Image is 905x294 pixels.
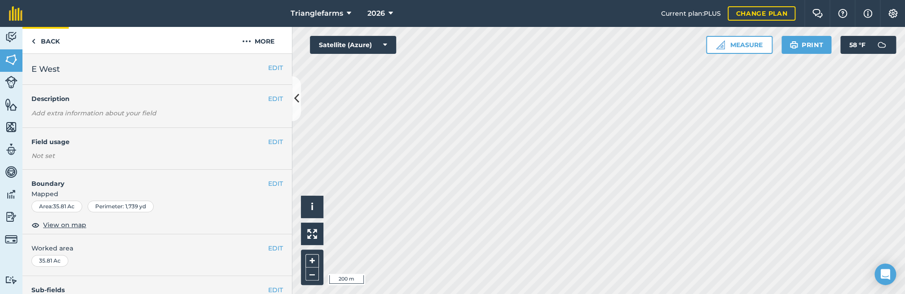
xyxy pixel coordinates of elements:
a: Back [22,27,69,53]
em: Add extra information about your field [31,109,156,117]
img: svg+xml;base64,PHN2ZyB4bWxucz0iaHR0cDovL3d3dy53My5vcmcvMjAwMC9zdmciIHdpZHRoPSI5IiBoZWlnaHQ9IjI0Ii... [31,36,35,47]
img: A question mark icon [837,9,848,18]
img: Two speech bubbles overlapping with the left bubble in the forefront [812,9,823,18]
img: Ruler icon [716,40,725,49]
span: i [311,201,313,212]
img: Four arrows, one pointing top left, one top right, one bottom right and the last bottom left [307,229,317,239]
h4: Boundary [22,170,268,189]
img: fieldmargin Logo [9,6,22,21]
img: svg+xml;base64,PHN2ZyB4bWxucz0iaHR0cDovL3d3dy53My5vcmcvMjAwMC9zdmciIHdpZHRoPSI1NiIgaGVpZ2h0PSI2MC... [5,53,18,66]
button: View on map [31,219,86,230]
button: 58 °F [840,36,896,54]
img: svg+xml;base64,PHN2ZyB4bWxucz0iaHR0cDovL3d3dy53My5vcmcvMjAwMC9zdmciIHdpZHRoPSIxOCIgaGVpZ2h0PSIyNC... [31,219,40,230]
img: svg+xml;base64,PD94bWwgdmVyc2lvbj0iMS4wIiBlbmNvZGluZz0idXRmLTgiPz4KPCEtLSBHZW5lcmF0b3I6IEFkb2JlIE... [5,276,18,284]
div: 35.81 Ac [31,255,68,267]
img: svg+xml;base64,PD94bWwgdmVyc2lvbj0iMS4wIiBlbmNvZGluZz0idXRmLTgiPz4KPCEtLSBHZW5lcmF0b3I6IEFkb2JlIE... [5,233,18,246]
div: Perimeter : 1,739 yd [88,201,154,212]
span: 58 ° F [849,36,865,54]
img: svg+xml;base64,PD94bWwgdmVyc2lvbj0iMS4wIiBlbmNvZGluZz0idXRmLTgiPz4KPCEtLSBHZW5lcmF0b3I6IEFkb2JlIE... [5,188,18,201]
img: svg+xml;base64,PD94bWwgdmVyc2lvbj0iMS4wIiBlbmNvZGluZz0idXRmLTgiPz4KPCEtLSBHZW5lcmF0b3I6IEFkb2JlIE... [5,31,18,44]
span: E West [31,63,60,75]
button: EDIT [268,179,283,189]
img: svg+xml;base64,PD94bWwgdmVyc2lvbj0iMS4wIiBlbmNvZGluZz0idXRmLTgiPz4KPCEtLSBHZW5lcmF0b3I6IEFkb2JlIE... [5,165,18,179]
img: svg+xml;base64,PHN2ZyB4bWxucz0iaHR0cDovL3d3dy53My5vcmcvMjAwMC9zdmciIHdpZHRoPSIxNyIgaGVpZ2h0PSIxNy... [863,8,872,19]
h4: Description [31,94,283,104]
button: Satellite (Azure) [310,36,396,54]
img: A cog icon [887,9,898,18]
h4: Field usage [31,137,268,147]
button: EDIT [268,63,283,73]
span: View on map [43,220,86,230]
img: svg+xml;base64,PD94bWwgdmVyc2lvbj0iMS4wIiBlbmNvZGluZz0idXRmLTgiPz4KPCEtLSBHZW5lcmF0b3I6IEFkb2JlIE... [5,210,18,224]
img: svg+xml;base64,PHN2ZyB4bWxucz0iaHR0cDovL3d3dy53My5vcmcvMjAwMC9zdmciIHdpZHRoPSI1NiIgaGVpZ2h0PSI2MC... [5,120,18,134]
button: EDIT [268,137,283,147]
div: Not set [31,151,283,160]
img: svg+xml;base64,PD94bWwgdmVyc2lvbj0iMS4wIiBlbmNvZGluZz0idXRmLTgiPz4KPCEtLSBHZW5lcmF0b3I6IEFkb2JlIE... [873,36,891,54]
button: + [305,254,319,268]
button: Print [781,36,832,54]
a: Change plan [728,6,795,21]
img: svg+xml;base64,PD94bWwgdmVyc2lvbj0iMS4wIiBlbmNvZGluZz0idXRmLTgiPz4KPCEtLSBHZW5lcmF0b3I6IEFkb2JlIE... [5,76,18,88]
button: More [225,27,292,53]
img: svg+xml;base64,PHN2ZyB4bWxucz0iaHR0cDovL3d3dy53My5vcmcvMjAwMC9zdmciIHdpZHRoPSIyMCIgaGVpZ2h0PSIyNC... [242,36,251,47]
img: svg+xml;base64,PHN2ZyB4bWxucz0iaHR0cDovL3d3dy53My5vcmcvMjAwMC9zdmciIHdpZHRoPSIxOSIgaGVpZ2h0PSIyNC... [790,39,798,50]
img: svg+xml;base64,PHN2ZyB4bWxucz0iaHR0cDovL3d3dy53My5vcmcvMjAwMC9zdmciIHdpZHRoPSI1NiIgaGVpZ2h0PSI2MC... [5,98,18,111]
span: 2026 [367,8,385,19]
span: Worked area [31,243,283,253]
button: Measure [706,36,773,54]
div: Open Intercom Messenger [874,263,896,285]
span: Trianglefarms [291,8,343,19]
button: i [301,196,323,218]
span: Mapped [22,189,292,199]
img: svg+xml;base64,PD94bWwgdmVyc2lvbj0iMS4wIiBlbmNvZGluZz0idXRmLTgiPz4KPCEtLSBHZW5lcmF0b3I6IEFkb2JlIE... [5,143,18,156]
button: EDIT [268,243,283,253]
div: Area : 35.81 Ac [31,201,82,212]
span: Current plan : PLUS [661,9,720,18]
button: EDIT [268,94,283,104]
button: – [305,268,319,281]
